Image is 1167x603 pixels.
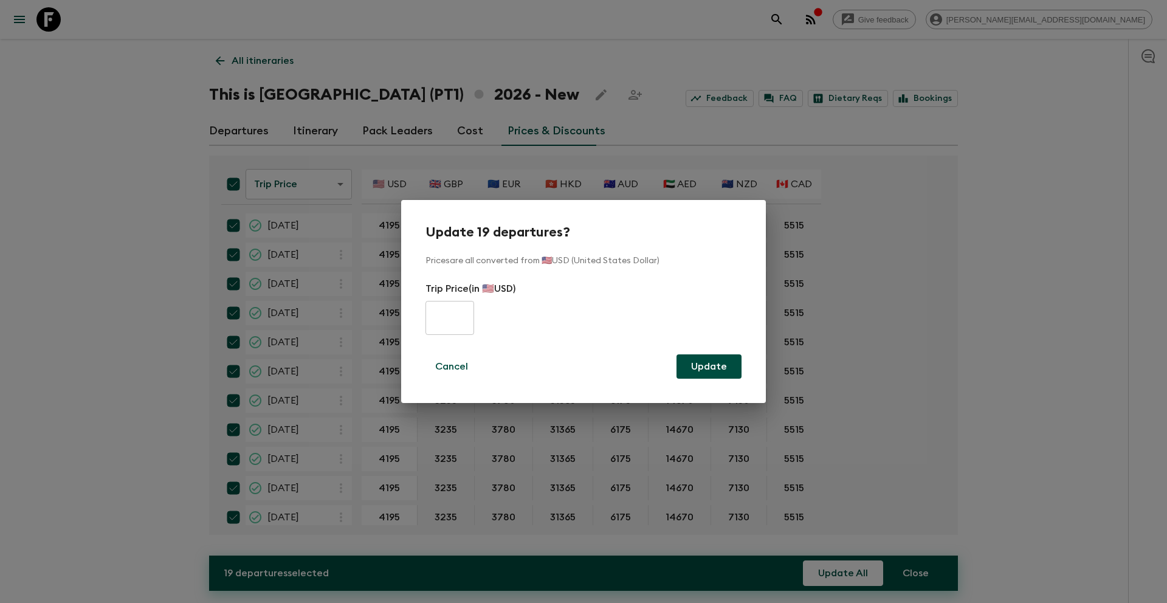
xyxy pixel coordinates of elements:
[435,359,468,374] p: Cancel
[425,354,478,379] button: Cancel
[425,281,742,296] p: Trip Price (in 🇺🇸USD)
[676,354,742,379] button: Update
[425,255,742,267] p: Prices are all converted from 🇺🇸USD (United States Dollar)
[425,224,742,240] h2: Update 19 departures?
